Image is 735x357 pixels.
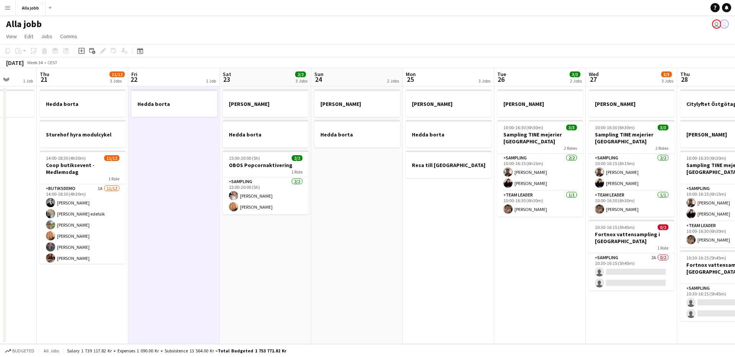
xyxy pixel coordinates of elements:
[67,348,286,354] div: Salary 1 739 117.82 kr + Expenses 1 090.00 kr + Subsistence 13 564.00 kr =
[720,19,729,29] app-user-avatar: August Löfgren
[712,19,721,29] app-user-avatar: Emil Hasselberg
[218,348,286,354] span: Total Budgeted 1 753 771.82 kr
[6,18,42,30] h1: Alla jobb
[6,33,17,40] span: View
[16,0,46,15] button: Alla jobb
[25,60,44,65] span: Week 34
[21,31,36,41] a: Edit
[12,348,34,354] span: Budgeted
[3,31,20,41] a: View
[47,60,57,65] div: CEST
[42,348,60,354] span: All jobs
[24,33,33,40] span: Edit
[6,59,24,67] div: [DATE]
[38,31,56,41] a: Jobs
[60,33,77,40] span: Comms
[57,31,80,41] a: Comms
[4,347,36,355] button: Budgeted
[41,33,52,40] span: Jobs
